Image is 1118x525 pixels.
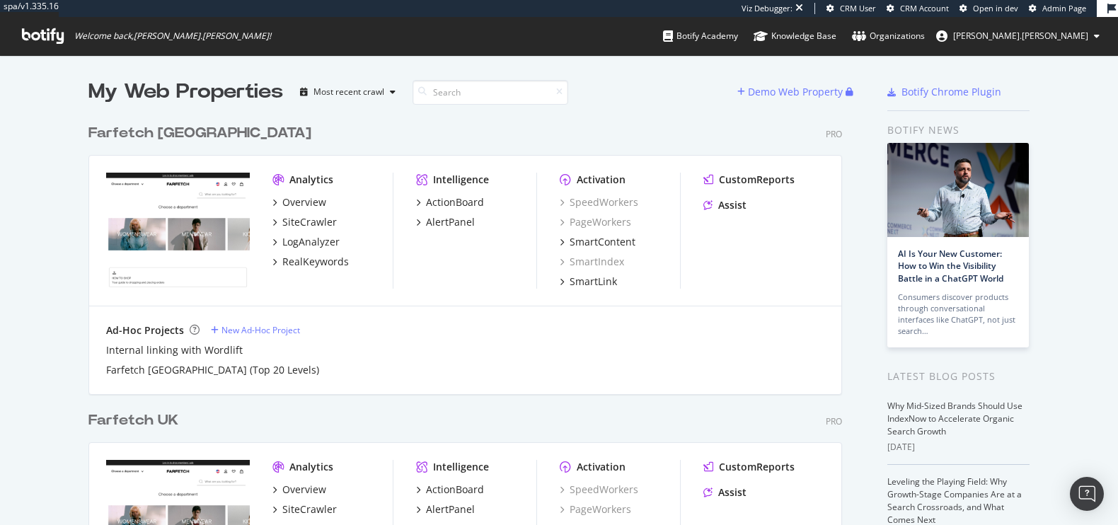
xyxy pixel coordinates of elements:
[282,235,340,249] div: LogAnalyzer
[282,502,337,517] div: SiteCrawler
[74,30,271,42] span: Welcome back, [PERSON_NAME].[PERSON_NAME] !
[426,502,475,517] div: AlertPanel
[1042,3,1086,13] span: Admin Page
[898,292,1018,337] div: Consumers discover products through conversational interfaces like ChatGPT, not just search…
[221,324,300,336] div: New Ad-Hoc Project
[570,275,617,289] div: SmartLink
[88,410,178,431] div: Farfetch UK
[826,3,876,14] a: CRM User
[826,128,842,140] div: Pro
[663,29,738,43] div: Botify Academy
[426,215,475,229] div: AlertPanel
[560,195,638,209] a: SpeedWorkers
[272,502,337,517] a: SiteCrawler
[289,460,333,474] div: Analytics
[577,173,626,187] div: Activation
[211,324,300,336] a: New Ad-Hoc Project
[560,215,631,229] a: PageWorkers
[570,235,635,249] div: SmartContent
[106,323,184,337] div: Ad-Hoc Projects
[887,143,1029,237] img: AI Is Your New Customer: How to Win the Visibility Battle in a ChatGPT World
[416,215,475,229] a: AlertPanel
[577,460,626,474] div: Activation
[887,3,949,14] a: CRM Account
[416,502,475,517] a: AlertPanel
[663,17,738,55] a: Botify Academy
[289,173,333,187] div: Analytics
[433,173,489,187] div: Intelligence
[106,343,243,357] a: Internal linking with Wordlift
[754,17,836,55] a: Knowledge Base
[925,25,1111,47] button: [PERSON_NAME].[PERSON_NAME]
[282,255,349,269] div: RealKeywords
[718,198,747,212] div: Assist
[413,80,568,105] input: Search
[416,195,484,209] a: ActionBoard
[887,122,1030,138] div: Botify news
[887,441,1030,454] div: [DATE]
[742,3,793,14] div: Viz Debugger:
[1070,477,1104,511] div: Open Intercom Messenger
[560,255,624,269] a: SmartIndex
[719,173,795,187] div: CustomReports
[852,17,925,55] a: Organizations
[898,248,1003,284] a: AI Is Your New Customer: How to Win the Visibility Battle in a ChatGPT World
[737,86,846,98] a: Demo Web Property
[959,3,1018,14] a: Open in dev
[703,173,795,187] a: CustomReports
[703,198,747,212] a: Assist
[106,363,319,377] a: Farfetch [GEOGRAPHIC_DATA] (Top 20 Levels)
[282,215,337,229] div: SiteCrawler
[887,369,1030,384] div: Latest Blog Posts
[560,483,638,497] a: SpeedWorkers
[748,85,843,99] div: Demo Web Property
[887,400,1022,437] a: Why Mid-Sized Brands Should Use IndexNow to Accelerate Organic Search Growth
[826,415,842,427] div: Pro
[840,3,876,13] span: CRM User
[887,85,1001,99] a: Botify Chrome Plugin
[737,81,846,103] button: Demo Web Property
[560,275,617,289] a: SmartLink
[282,483,326,497] div: Overview
[433,460,489,474] div: Intelligence
[426,483,484,497] div: ActionBoard
[88,410,184,431] a: Farfetch UK
[754,29,836,43] div: Knowledge Base
[852,29,925,43] div: Organizations
[416,483,484,497] a: ActionBoard
[294,81,401,103] button: Most recent crawl
[272,483,326,497] a: Overview
[560,502,631,517] a: PageWorkers
[953,30,1088,42] span: alex.johnson
[88,78,283,106] div: My Web Properties
[272,195,326,209] a: Overview
[703,485,747,500] a: Assist
[426,195,484,209] div: ActionBoard
[973,3,1018,13] span: Open in dev
[1029,3,1086,14] a: Admin Page
[719,460,795,474] div: CustomReports
[88,123,317,144] a: Farfetch [GEOGRAPHIC_DATA]
[272,215,337,229] a: SiteCrawler
[88,123,311,144] div: Farfetch [GEOGRAPHIC_DATA]
[560,235,635,249] a: SmartContent
[900,3,949,13] span: CRM Account
[313,88,384,96] div: Most recent crawl
[703,460,795,474] a: CustomReports
[106,173,250,287] img: www.farfetch.com
[901,85,1001,99] div: Botify Chrome Plugin
[272,255,349,269] a: RealKeywords
[282,195,326,209] div: Overview
[718,485,747,500] div: Assist
[272,235,340,249] a: LogAnalyzer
